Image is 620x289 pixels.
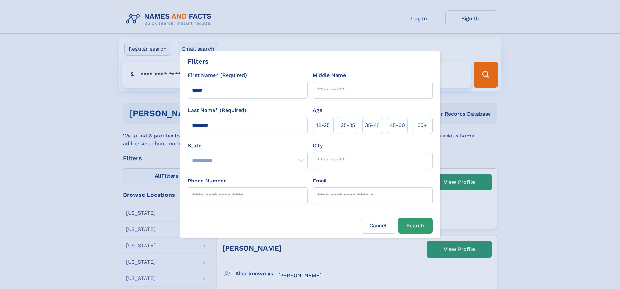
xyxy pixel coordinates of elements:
span: 45‑60 [390,122,405,129]
button: Search [398,218,433,234]
label: Email [313,177,327,185]
label: Last Name* (Required) [188,107,246,114]
label: First Name* (Required) [188,71,247,79]
label: Age [313,107,322,114]
label: Middle Name [313,71,346,79]
span: 60+ [417,122,427,129]
div: Filters [188,56,209,66]
span: 18‑25 [316,122,330,129]
label: Phone Number [188,177,226,185]
span: 35‑45 [365,122,380,129]
label: Cancel [361,218,395,234]
label: City [313,142,323,150]
label: State [188,142,308,150]
span: 25‑35 [341,122,355,129]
